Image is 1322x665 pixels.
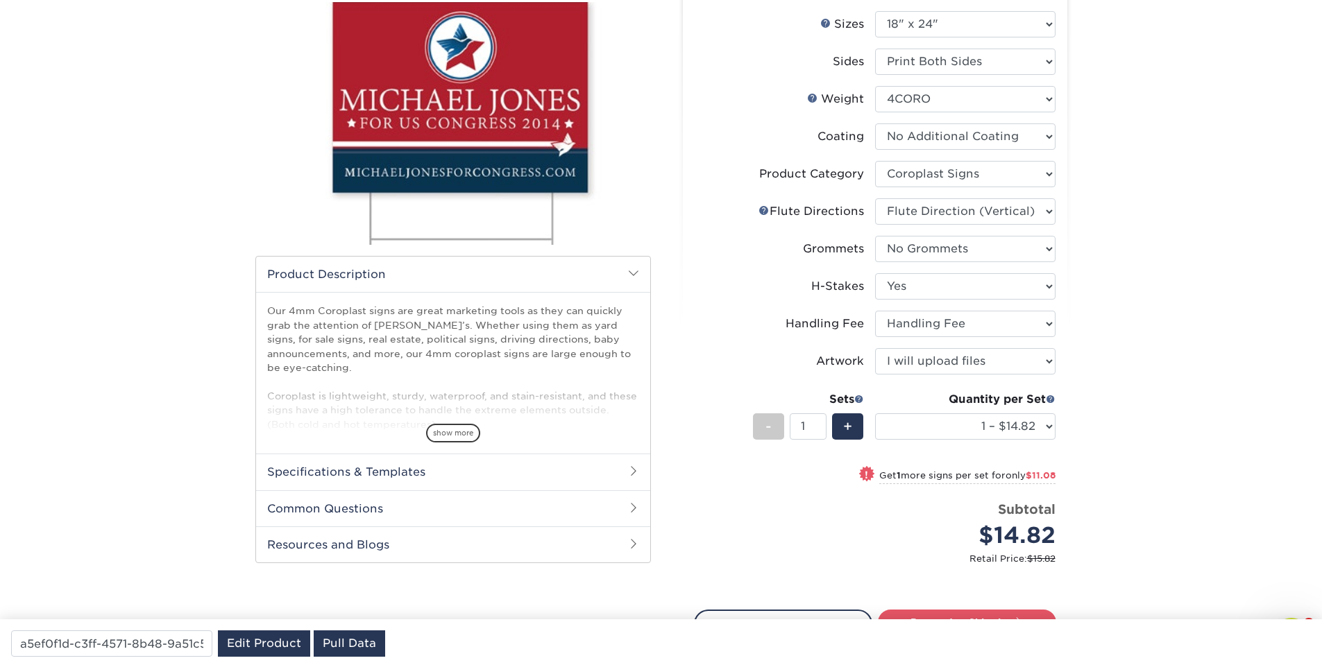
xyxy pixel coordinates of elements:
div: Weight [807,91,864,107]
span: show more [426,424,480,442]
h2: Common Questions [256,490,650,526]
span: ! [865,467,868,482]
div: Sets [753,391,864,408]
div: Flute Directions [759,203,864,220]
div: Grommets [803,241,864,257]
h2: Product Description [256,257,650,292]
small: Get more signs per set for [879,470,1056,484]
div: Coating [817,128,864,145]
a: Chat with a Print Pro [694,610,872,637]
a: Pull Data [314,630,385,657]
strong: Subtotal [998,501,1056,517]
p: Our 4mm Coroplast signs are great marketing tools as they can quickly grab the attention of [PERS... [267,304,639,657]
small: Retail Price: [705,552,1056,565]
span: $11.08 [1026,470,1056,481]
span: 1 [1303,618,1314,629]
div: Handling Fee [786,316,864,332]
span: $15.82 [1027,553,1056,564]
div: Sides [833,53,864,70]
div: $14.82 [885,519,1056,552]
iframe: Intercom live chat [1275,618,1308,651]
div: Sizes [820,16,864,33]
h2: Specifications & Templates [256,454,650,490]
div: H-Stakes [811,278,864,295]
div: Artwork [816,353,864,370]
strong: 1 [897,470,901,481]
h2: Resources and Blogs [256,526,650,562]
span: only [1006,470,1056,481]
div: Quantity per Set [875,391,1056,408]
a: Edit Product [218,630,310,657]
span: - [765,416,772,437]
a: Proceed to Shipping [878,610,1056,634]
div: Product Category [759,166,864,182]
span: + [843,416,852,437]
